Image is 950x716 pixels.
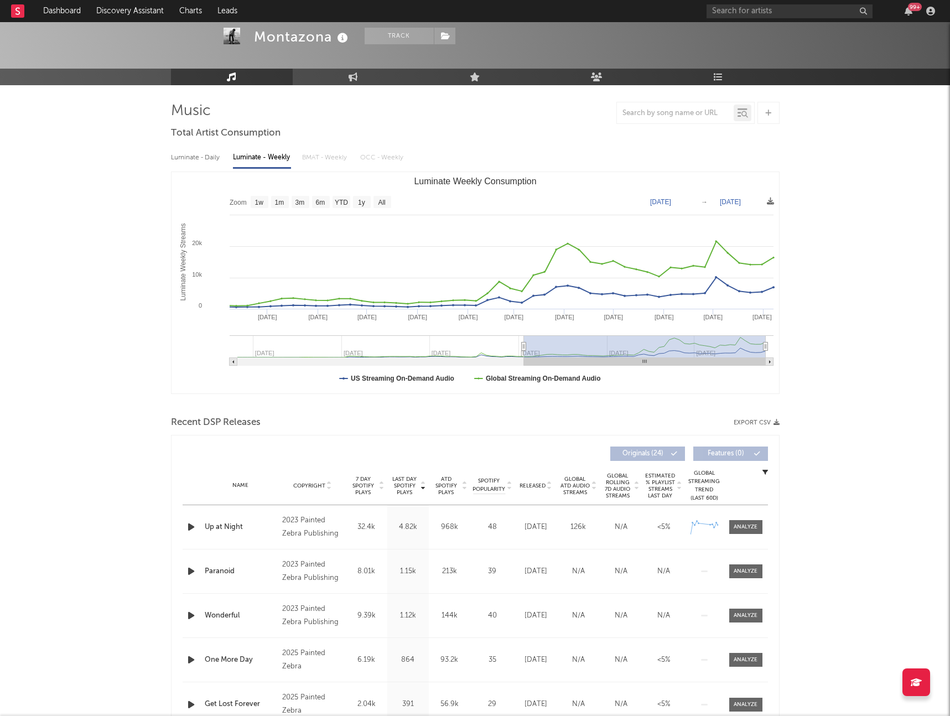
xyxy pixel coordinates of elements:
[650,198,671,206] text: [DATE]
[192,240,202,246] text: 20k
[645,473,676,499] span: Estimated % Playlist Streams Last Day
[171,416,261,429] span: Recent DSP Releases
[473,522,512,533] div: 48
[554,314,574,320] text: [DATE]
[517,522,554,533] div: [DATE]
[205,522,277,533] a: Up at Night
[254,28,351,46] div: Montazona
[603,473,633,499] span: Global Rolling 7D Audio Streams
[205,655,277,666] a: One More Day
[349,610,385,621] div: 9.39k
[703,314,723,320] text: [DATE]
[351,375,454,382] text: US Streaming On-Demand Audio
[349,699,385,710] div: 2.04k
[473,477,505,494] span: Spotify Popularity
[205,699,277,710] a: Get Lost Forever
[517,655,554,666] div: [DATE]
[473,566,512,577] div: 39
[645,522,682,533] div: <5%
[645,566,682,577] div: N/A
[473,655,512,666] div: 35
[308,314,328,320] text: [DATE]
[473,610,512,621] div: 40
[205,610,277,621] div: Wonderful
[701,198,708,206] text: →
[603,655,640,666] div: N/A
[617,450,668,457] span: Originals ( 24 )
[257,314,277,320] text: [DATE]
[390,699,426,710] div: 391
[390,566,426,577] div: 1.15k
[282,603,342,629] div: 2023 Painted Zebra Publishing
[654,314,673,320] text: [DATE]
[700,450,751,457] span: Features ( 0 )
[192,271,202,278] text: 10k
[520,482,546,489] span: Released
[432,610,468,621] div: 144k
[707,4,873,18] input: Search for artists
[645,610,682,621] div: N/A
[752,314,772,320] text: [DATE]
[171,127,281,140] span: Total Artist Consumption
[517,566,554,577] div: [DATE]
[378,199,385,206] text: All
[603,522,640,533] div: N/A
[282,514,342,541] div: 2023 Painted Zebra Publishing
[282,647,342,673] div: 2025 Painted Zebra
[233,148,291,167] div: Luminate - Weekly
[179,224,186,301] text: Luminate Weekly Streams
[645,655,682,666] div: <5%
[390,610,426,621] div: 1.12k
[432,566,468,577] div: 213k
[274,199,284,206] text: 1m
[198,302,201,309] text: 0
[905,7,912,15] button: 99+
[255,199,263,206] text: 1w
[282,558,342,585] div: 2023 Painted Zebra Publishing
[693,447,768,461] button: Features(0)
[349,566,385,577] div: 8.01k
[390,522,426,533] div: 4.82k
[390,476,419,496] span: Last Day Spotify Plays
[734,419,780,426] button: Export CSV
[334,199,347,206] text: YTD
[560,476,590,496] span: Global ATD Audio Streams
[295,199,304,206] text: 3m
[432,476,461,496] span: ATD Spotify Plays
[603,610,640,621] div: N/A
[610,447,685,461] button: Originals(24)
[517,699,554,710] div: [DATE]
[560,566,597,577] div: N/A
[645,699,682,710] div: <5%
[560,655,597,666] div: N/A
[414,177,536,186] text: Luminate Weekly Consumption
[171,148,222,167] div: Luminate - Daily
[390,655,426,666] div: 864
[432,655,468,666] div: 93.2k
[485,375,600,382] text: Global Streaming On-Demand Audio
[504,314,523,320] text: [DATE]
[172,172,779,393] svg: Luminate Weekly Consumption
[432,699,468,710] div: 56.9k
[230,199,247,206] text: Zoom
[604,314,623,320] text: [DATE]
[293,482,325,489] span: Copyright
[617,109,734,118] input: Search by song name or URL
[357,314,376,320] text: [DATE]
[517,610,554,621] div: [DATE]
[349,476,378,496] span: 7 Day Spotify Plays
[349,522,385,533] div: 32.4k
[560,522,597,533] div: 126k
[432,522,468,533] div: 968k
[358,199,365,206] text: 1y
[603,699,640,710] div: N/A
[315,199,325,206] text: 6m
[205,566,277,577] a: Paranoid
[349,655,385,666] div: 6.19k
[473,699,512,710] div: 29
[720,198,741,206] text: [DATE]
